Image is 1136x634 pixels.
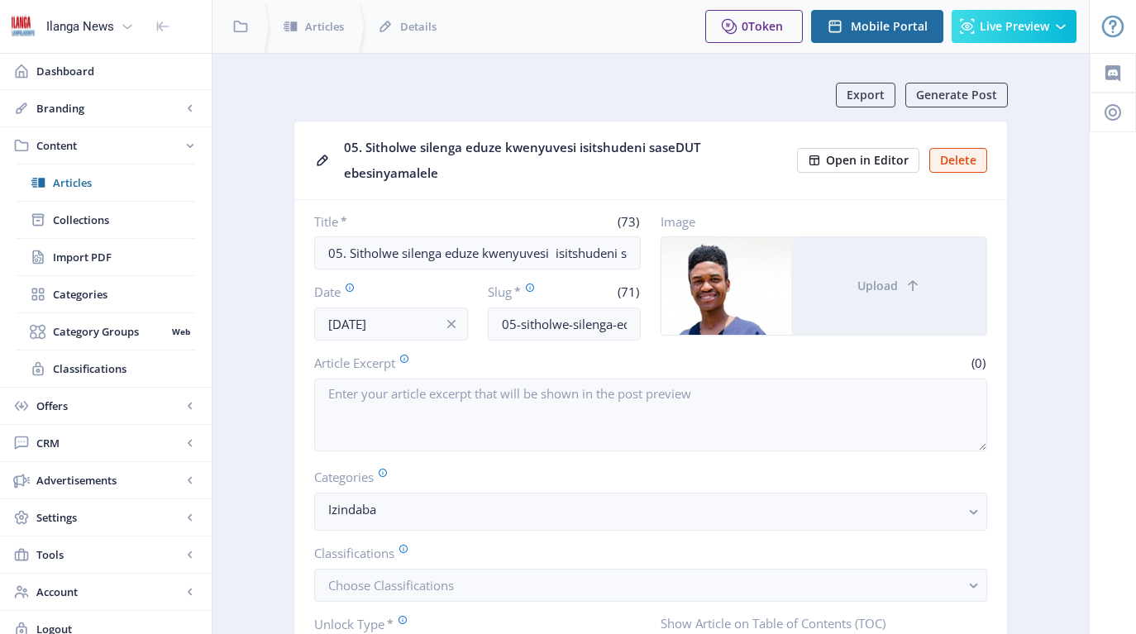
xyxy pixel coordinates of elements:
[797,148,919,173] button: Open in Editor
[851,20,928,33] span: Mobile Portal
[314,544,974,562] label: Classifications
[791,237,986,335] button: Upload
[314,354,644,372] label: Article Excerpt
[344,135,787,186] div: 05. Sitholwe silenga eduze kwenyuvesi isitshudeni saseDUT ebesinyamalele
[53,286,195,303] span: Categories
[969,355,987,371] span: (0)
[328,577,454,593] span: Choose Classifications
[836,83,895,107] button: Export
[36,584,182,600] span: Account
[314,569,987,602] button: Choose Classifications
[36,472,182,489] span: Advertisements
[36,63,198,79] span: Dashboard
[53,174,195,191] span: Articles
[17,350,195,387] a: Classifications
[36,546,182,563] span: Tools
[305,18,344,35] span: Articles
[488,307,642,341] input: this-is-how-a-slug-looks-like
[53,323,166,340] span: Category Groups
[314,283,455,301] label: Date
[857,279,898,293] span: Upload
[53,212,195,228] span: Collections
[17,202,195,238] a: Collections
[443,316,460,332] nb-icon: info
[811,10,943,43] button: Mobile Portal
[661,213,974,230] label: Image
[36,509,182,526] span: Settings
[847,88,885,102] span: Export
[435,307,468,341] button: info
[929,148,987,173] button: Delete
[314,468,974,486] label: Categories
[53,249,195,265] span: Import PDF
[314,307,468,341] input: Publishing Date
[488,283,558,301] label: Slug
[705,10,803,43] button: 0Token
[826,154,909,167] span: Open in Editor
[400,18,437,35] span: Details
[748,18,783,34] span: Token
[46,8,114,45] div: Ilanga News
[17,313,195,350] a: Category GroupsWeb
[36,100,182,117] span: Branding
[905,83,1008,107] button: Generate Post
[328,499,960,519] nb-select-label: Izindaba
[36,398,182,414] span: Offers
[980,20,1049,33] span: Live Preview
[314,236,641,269] input: Type Article Title ...
[952,10,1076,43] button: Live Preview
[10,13,36,40] img: 6e32966d-d278-493e-af78-9af65f0c2223.png
[314,493,987,531] button: Izindaba
[166,323,195,340] nb-badge: Web
[17,239,195,275] a: Import PDF
[916,88,997,102] span: Generate Post
[53,360,195,377] span: Classifications
[17,164,195,201] a: Articles
[615,213,641,230] span: (73)
[314,213,471,230] label: Title
[36,137,182,154] span: Content
[17,276,195,312] a: Categories
[615,284,641,300] span: (71)
[36,435,182,451] span: CRM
